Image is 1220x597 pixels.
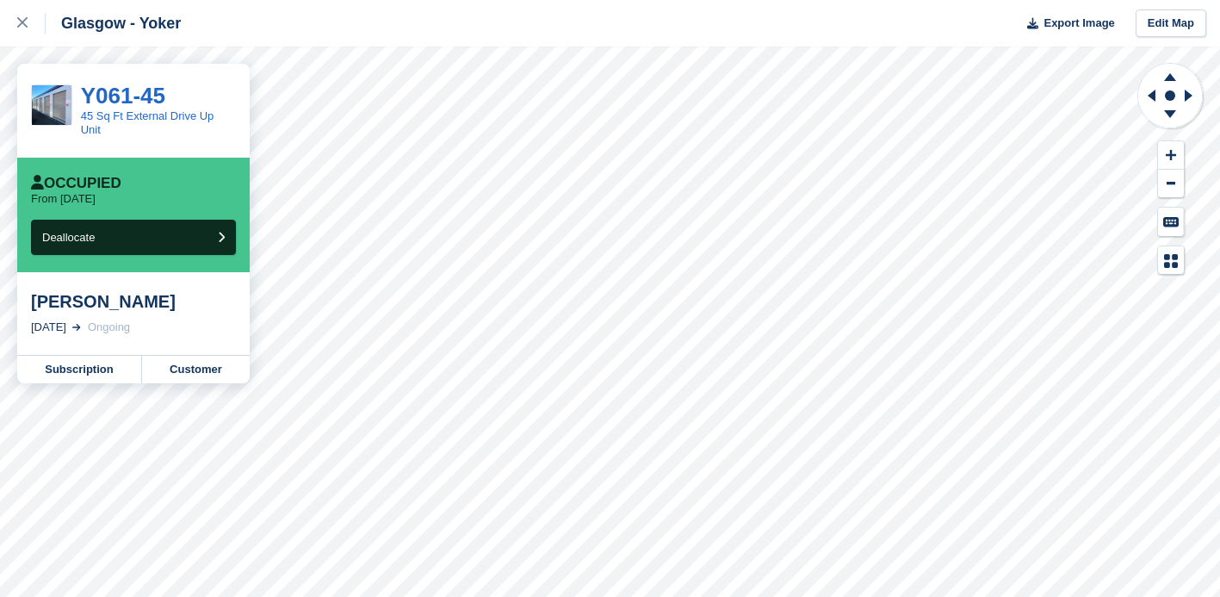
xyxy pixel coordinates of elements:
div: [DATE] [31,319,66,336]
a: Subscription [17,356,142,383]
a: 45 Sq Ft External Drive Up Unit [81,109,214,136]
a: Customer [142,356,250,383]
div: Occupied [31,175,121,192]
button: Export Image [1017,9,1115,38]
a: Y061-45 [81,83,165,109]
button: Deallocate [31,220,236,255]
button: Zoom In [1158,141,1184,170]
button: Map Legend [1158,246,1184,275]
span: Deallocate [42,231,95,244]
img: IMG_4402.jpeg [32,85,71,125]
div: Ongoing [88,319,130,336]
div: [PERSON_NAME] [31,291,236,312]
img: arrow-right-light-icn-cde0832a797a2874e46488d9cf13f60e5c3a73dbe684e267c42b8395dfbc2abf.svg [72,324,81,331]
div: Glasgow - Yoker [46,13,181,34]
button: Keyboard Shortcuts [1158,208,1184,236]
p: From [DATE] [31,192,96,206]
span: Export Image [1044,15,1114,32]
button: Zoom Out [1158,170,1184,198]
a: Edit Map [1136,9,1206,38]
